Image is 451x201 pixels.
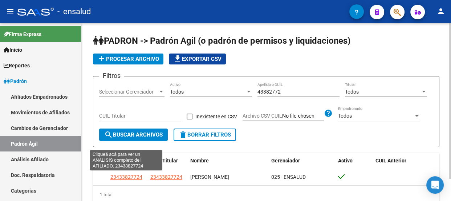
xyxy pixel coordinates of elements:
[107,153,147,169] datatable-header-cell: CUIL
[97,54,106,63] mat-icon: add
[271,158,300,163] span: Gerenciador
[147,153,187,169] datatable-header-cell: CUIL Titular
[324,109,333,118] mat-icon: help
[179,130,187,139] mat-icon: delete
[99,129,168,141] button: Buscar Archivos
[243,113,282,119] span: Archivo CSV CUIL
[4,62,30,70] span: Reportes
[195,112,237,121] span: Inexistente en CSV
[97,56,159,62] span: Procesar archivo
[4,46,22,54] span: Inicio
[345,89,359,95] span: Todos
[169,54,226,64] button: Exportar CSV
[99,89,158,95] span: Seleccionar Gerenciador
[57,4,91,20] span: - ensalud
[190,158,209,163] span: Nombre
[4,30,41,38] span: Firma Express
[190,174,229,180] span: [PERSON_NAME]
[93,54,163,64] button: Procesar archivo
[268,153,335,169] datatable-header-cell: Gerenciador
[271,174,306,180] span: 025 - ENSALUD
[173,54,182,63] mat-icon: file_download
[104,130,113,139] mat-icon: search
[436,7,445,16] mat-icon: person
[4,77,27,85] span: Padrón
[150,158,178,163] span: CUIL Titular
[93,36,350,46] span: PADRON -> Padrón Agil (o padrón de permisos y liquidaciones)
[335,153,373,169] datatable-header-cell: Activo
[170,89,184,95] span: Todos
[173,56,222,62] span: Exportar CSV
[99,71,124,81] h3: Filtros
[150,174,182,180] span: 23433827724
[6,7,15,16] mat-icon: menu
[375,158,406,163] span: CUIL Anterior
[338,113,352,119] span: Todos
[110,174,142,180] span: 23433827724
[187,153,268,169] datatable-header-cell: Nombre
[110,158,121,163] span: CUIL
[338,158,353,163] span: Activo
[373,153,439,169] datatable-header-cell: CUIL Anterior
[426,176,444,194] div: Open Intercom Messenger
[282,113,324,119] input: Archivo CSV CUIL
[104,131,163,138] span: Buscar Archivos
[179,131,231,138] span: Borrar Filtros
[174,129,236,141] button: Borrar Filtros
